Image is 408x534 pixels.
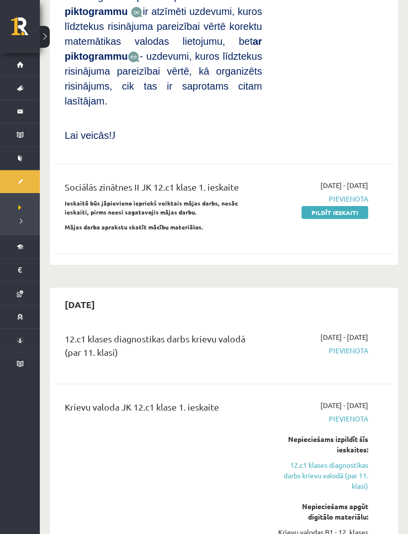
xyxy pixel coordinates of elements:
[277,501,368,522] div: Nepieciešams apgūt digitālo materiālu:
[65,180,262,199] div: Sociālās zinātnes II JK 12.c1 klase 1. ieskaite
[65,332,262,364] div: 12.c1 klases diagnostikas darbs krievu valodā (par 11. klasi)
[131,6,143,18] img: JfuEzvunn4EvwAAAAASUVORK5CYII=
[55,293,105,316] h2: [DATE]
[65,6,262,62] span: ir atzīmēti uzdevumi, kuros līdztekus risinājuma pareizībai vērtē korektu matemātikas valodas lie...
[65,199,238,216] strong: Ieskaitē būs jāpievieno iepriekš veiktais mājas darbs, nesāc ieskaiti, pirms neesi sagatavojis mā...
[277,434,368,455] div: Nepieciešams izpildīt šīs ieskaites:
[277,414,368,424] span: Pievienota
[302,206,368,219] a: Pildīt ieskaiti
[65,400,262,419] div: Krievu valoda JK 12.c1 klase 1. ieskaite
[128,51,140,63] img: wKvN42sLe3LLwAAAABJRU5ErkJggg==
[277,460,368,491] a: 12.c1 klases diagnostikas darbs krievu valodā (par 11. klasi)
[65,36,262,62] b: ar piktogrammu
[65,223,204,231] strong: Mājas darba aprakstu skatīt mācību materiālos.
[11,17,40,42] a: Rīgas 1. Tālmācības vidusskola
[65,130,112,141] span: Lai veicās!
[65,51,262,107] span: - uzdevumi, kuros līdztekus risinājuma pareizībai vērtē, kā organizēts risinājums, cik tas ir sap...
[320,400,368,411] span: [DATE] - [DATE]
[112,130,116,141] span: J
[320,332,368,342] span: [DATE] - [DATE]
[277,194,368,204] span: Pievienota
[320,180,368,191] span: [DATE] - [DATE]
[277,345,368,356] span: Pievienota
